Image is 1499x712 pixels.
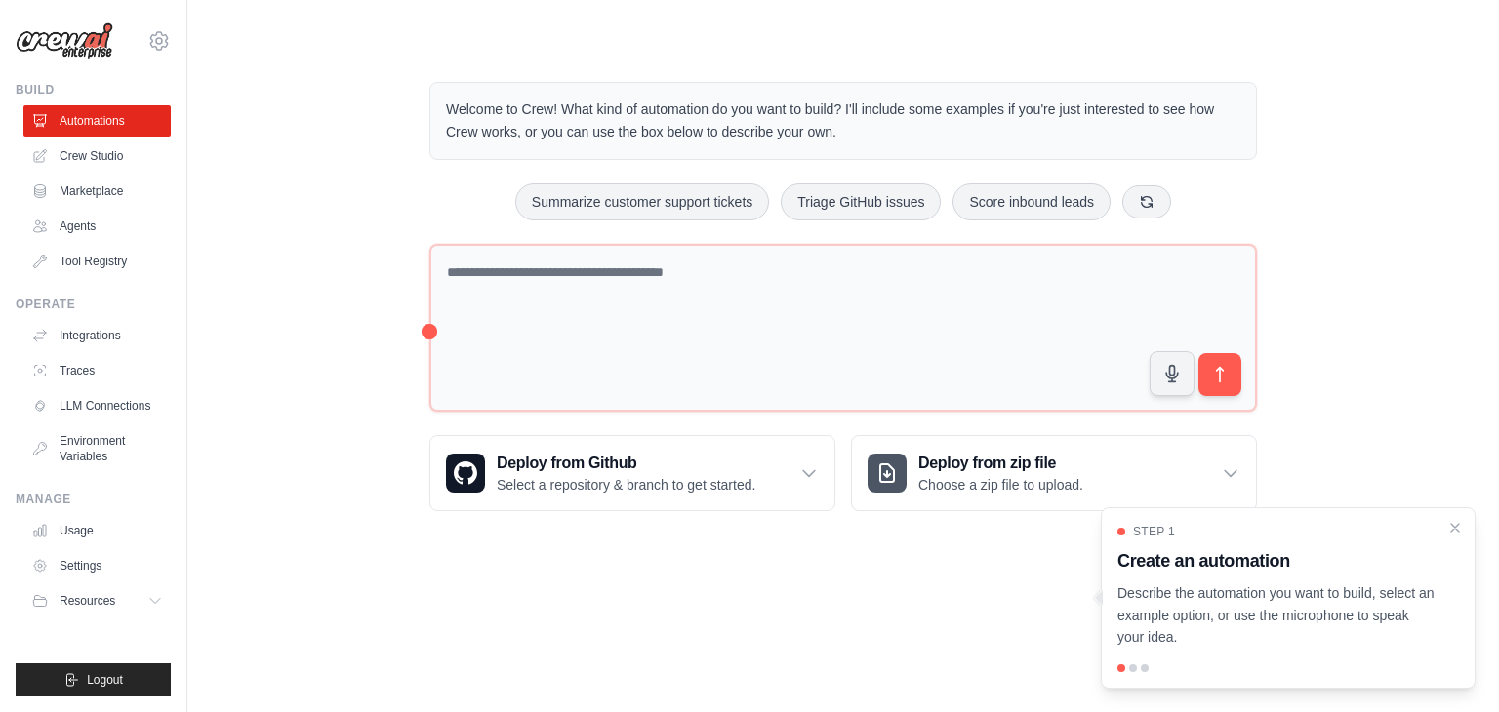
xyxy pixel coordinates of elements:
p: Choose a zip file to upload. [918,475,1083,494]
p: Welcome to Crew! What kind of automation do you want to build? I'll include some examples if you'... [446,99,1240,143]
a: Settings [23,550,171,581]
a: Traces [23,355,171,386]
p: Describe the automation you want to build, select an example option, or use the microphone to spe... [1117,582,1436,649]
button: Summarize customer support tickets [515,183,769,220]
a: Marketplace [23,176,171,207]
a: Environment Variables [23,425,171,472]
div: Operate [16,297,171,312]
a: Crew Studio [23,140,171,172]
a: Tool Registry [23,246,171,277]
h3: Deploy from Github [497,452,755,475]
button: Logout [16,663,171,696]
span: Resources [60,593,115,609]
h3: Deploy from zip file [918,452,1083,475]
img: Logo [16,22,113,59]
h3: Create an automation [1117,547,1436,574]
button: Triage GitHub issues [781,183,941,220]
a: Automations [23,105,171,137]
button: Resources [23,585,171,616]
span: Step 1 [1133,524,1175,539]
a: Usage [23,515,171,546]
button: Score inbound leads [952,183,1111,220]
button: Close walkthrough [1447,520,1463,535]
a: Integrations [23,320,171,351]
div: Build [16,82,171,98]
a: LLM Connections [23,390,171,421]
span: Logout [87,672,123,688]
a: Agents [23,211,171,242]
div: Manage [16,492,171,507]
p: Select a repository & branch to get started. [497,475,755,494]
